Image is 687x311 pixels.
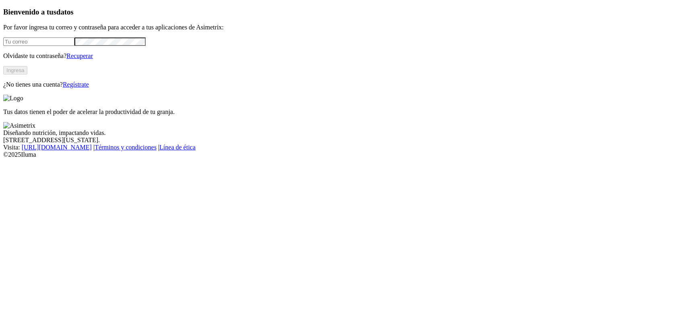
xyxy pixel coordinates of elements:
[3,144,684,151] div: Visita : | |
[3,122,35,129] img: Asimetrix
[3,151,684,158] div: © 2025 Iluma
[3,52,684,60] p: Olvidaste tu contraseña?
[95,144,157,151] a: Términos y condiciones
[3,95,23,102] img: Logo
[63,81,89,88] a: Regístrate
[3,66,27,75] button: Ingresa
[66,52,93,59] a: Recuperar
[3,81,684,88] p: ¿No tienes una cuenta?
[56,8,74,16] span: datos
[3,24,684,31] p: Por favor ingresa tu correo y contraseña para acceder a tus aplicaciones de Asimetrix:
[159,144,196,151] a: Línea de ética
[3,37,74,46] input: Tu correo
[3,8,684,17] h3: Bienvenido a tus
[3,129,684,137] div: Diseñando nutrición, impactando vidas.
[3,137,684,144] div: [STREET_ADDRESS][US_STATE].
[22,144,92,151] a: [URL][DOMAIN_NAME]
[3,108,684,116] p: Tus datos tienen el poder de acelerar la productividad de tu granja.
